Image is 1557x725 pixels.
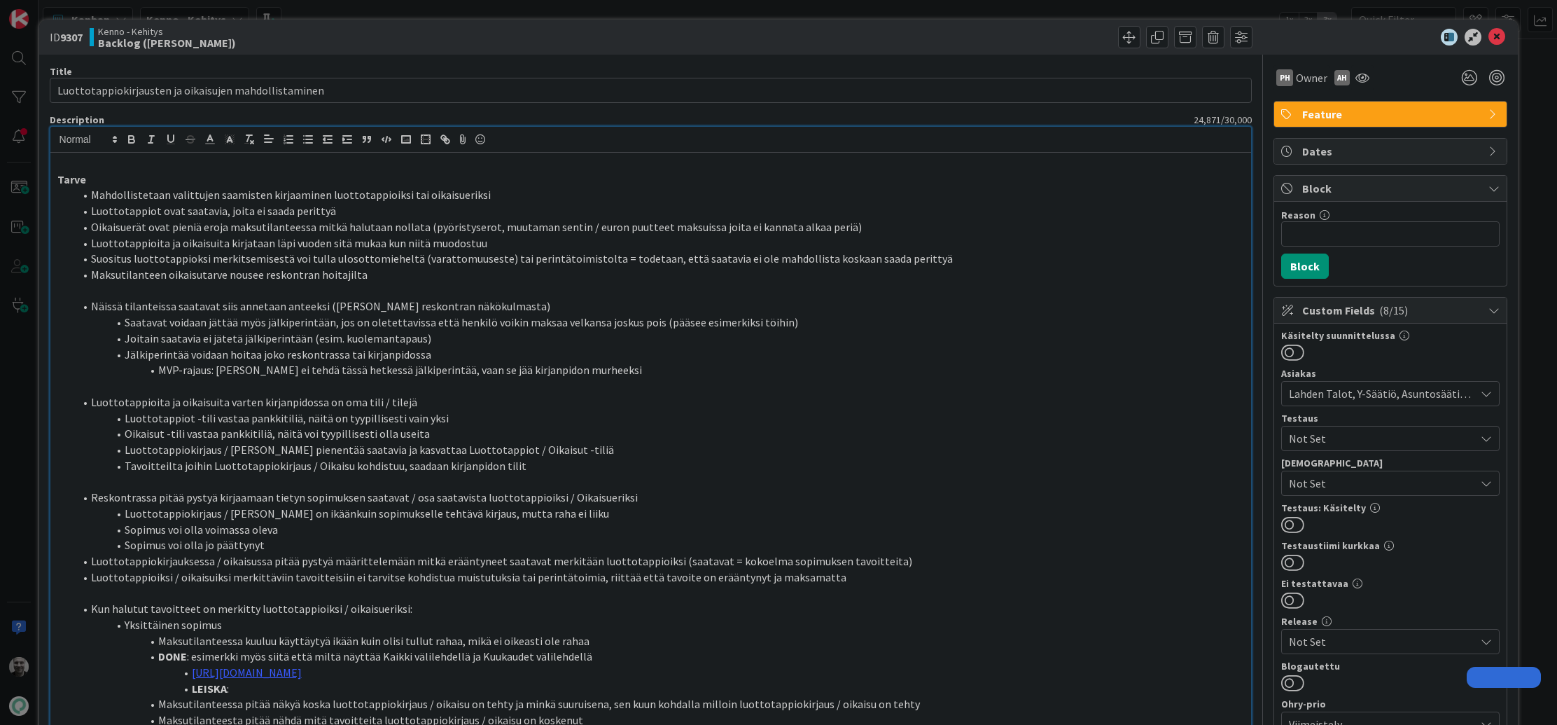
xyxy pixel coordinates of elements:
[50,78,1252,103] input: type card name here...
[74,569,1245,586] li: Luottotappioiksi / oikaisuiksi merkittäviin tavoitteisiin ei tarvitse kohdistua muistutuksia tai ...
[50,113,104,126] span: Description
[74,617,1245,633] li: Yksittäinen sopimus
[74,251,1245,267] li: Suositus luottotappioksi merkitsemisestä voi tulla ulosottomieheltä (varattomuuseste) tai perintä...
[1289,633,1475,650] span: Not Set
[74,426,1245,442] li: Oikaisut -tili vastaa pankkitiliä, näitä voi tyypillisesti olla useita
[74,219,1245,235] li: Oikaisuerät ovat pieniä eroja maksutilanteessa mitkä halutaan nollata (pyöristyserot, muutaman se...
[50,29,83,46] span: ID
[74,553,1245,569] li: Luottotappiokirjauksessa / oikaisussa pitää pystyä määrittelemään mitkä erääntyneet saatavat merk...
[1289,475,1475,492] span: Not Set
[1281,541,1500,551] div: Testaustiimi kurkkaa
[74,490,1245,506] li: Reskontrassa pitää pystyä kirjaamaan tietyn sopimuksen saatavat / osa saatavista luottotappioiksi...
[74,649,1245,665] li: : esimerkki myös siitä että miltä näyttää Kaikki välilehdellä ja Kuukaudet välilehdellä
[74,347,1245,363] li: Jälkiperintää voidaan hoitaa joko reskontrassa tai kirjanpidossa
[1281,209,1315,221] label: Reason
[1302,180,1481,197] span: Block
[1281,413,1500,423] div: Testaus
[1276,69,1293,86] div: PH
[74,298,1245,315] li: Näissä tilanteissa saatavat siis annetaan anteeksi ([PERSON_NAME] reskontran näkökulmasta)
[1379,303,1408,317] span: ( 8/15 )
[57,172,86,186] strong: Tarve
[74,442,1245,458] li: Luottotappiokirjaus / [PERSON_NAME] pienentää saatavia ja kasvattaa Luottotappiot / Oikaisut -tiliä
[1289,385,1475,402] span: Lahden Talot, Y-Säätiö, Asuntosäätiö, TA
[1296,69,1327,86] span: Owner
[74,394,1245,410] li: Luottotappioita ja oikaisuita varten kirjanpidossa on oma tili / tilejä
[1281,254,1329,279] button: Block
[192,682,227,696] strong: LEISKA
[1302,106,1481,123] span: Feature
[1281,579,1500,588] div: Ei testattavaa
[1281,661,1500,671] div: Blogautettu
[74,506,1245,522] li: Luottotappiokirjaus / [PERSON_NAME] on ikäänkuin sopimukselle tehtävä kirjaus, mutta raha ei liiku
[60,30,83,44] b: 9307
[74,458,1245,474] li: Tavoitteilta joihin Luottotappiokirjaus / Oikaisu kohdistuu, saadaan kirjanpidon tilit
[1302,302,1481,319] span: Custom Fields
[74,633,1245,649] li: Maksutilanteessa kuuluu käyttäytyä ikään kuin olisi tullut rahaa, mikä ei oikeasti ole rahaa
[74,187,1245,203] li: Mahdollistetaan valittujen saamisten kirjaaminen luottotappioiksi tai oikaisueriksi
[74,696,1245,712] li: Maksutilanteessa pitää näkyä koska luottotappiokirjaus / oikaisu on tehty ja minkä suuruisena, se...
[1281,616,1500,626] div: Release
[1289,430,1475,447] span: Not Set
[1334,70,1350,85] div: AH
[74,537,1245,553] li: Sopimus voi olla jo päättynyt
[74,267,1245,283] li: Maksutilanteen oikaisutarve nousee reskontran hoitajilta
[74,235,1245,251] li: Luottotappioita ja oikaisuita kirjataan läpi vuoden sitä mukaa kun niitä muodostuu
[158,649,187,663] strong: DONE
[109,113,1252,126] div: 24,871 / 30,000
[74,203,1245,219] li: Luottotappiot ovat saatavia, joita ei saada perittyä
[1302,143,1481,160] span: Dates
[74,681,1245,697] li: :
[192,665,302,679] a: [URL][DOMAIN_NAME]
[1281,699,1500,709] div: Ohry-prio
[74,362,1245,378] li: MVP-rajaus: [PERSON_NAME] ei tehdä tässä hetkessä jälkiperintää, vaan se jää kirjanpidon murheeksi
[74,315,1245,331] li: Saatavat voidaan jättää myös jälkiperintään, jos on oletettavissa että henkilö voikin maksaa velk...
[50,65,72,78] label: Title
[98,26,236,37] span: Kenno - Kehitys
[74,331,1245,347] li: Joitain saatavia ei jätetä jälkiperintään (esim. kuolemantapaus)
[74,410,1245,427] li: Luottotappiot -tili vastaa pankkitiliä, näitä on tyypillisesti vain yksi
[1281,331,1500,340] div: Käsitelty suunnittelussa
[1281,368,1500,378] div: Asiakas
[74,522,1245,538] li: Sopimus voi olla voimassa oleva
[1281,503,1500,513] div: Testaus: Käsitelty
[74,601,1245,617] li: Kun halutut tavoitteet on merkitty luottotappioiksi / oikaisueriksi:
[98,37,236,48] b: Backlog ([PERSON_NAME])
[1281,458,1500,468] div: [DEMOGRAPHIC_DATA]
